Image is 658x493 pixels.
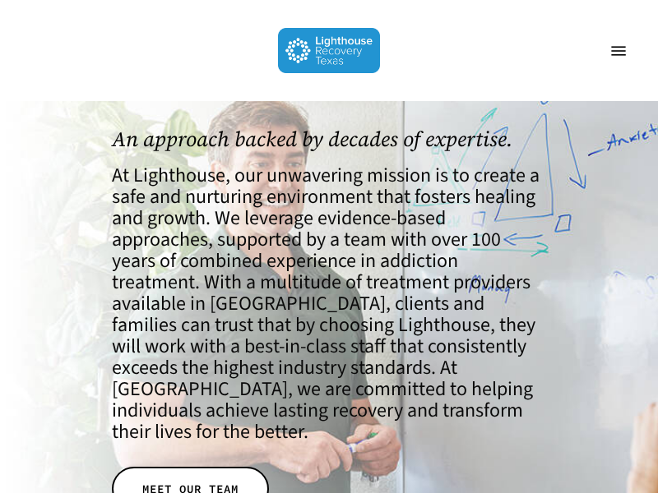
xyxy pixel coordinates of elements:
a: Navigation Menu [602,43,635,59]
h1: An approach backed by decades of expertise. [112,127,546,151]
h4: At Lighthouse, our unwavering mission is to create a safe and nurturing environment that fosters ... [112,165,546,443]
img: Lighthouse Recovery Texas [278,28,381,73]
